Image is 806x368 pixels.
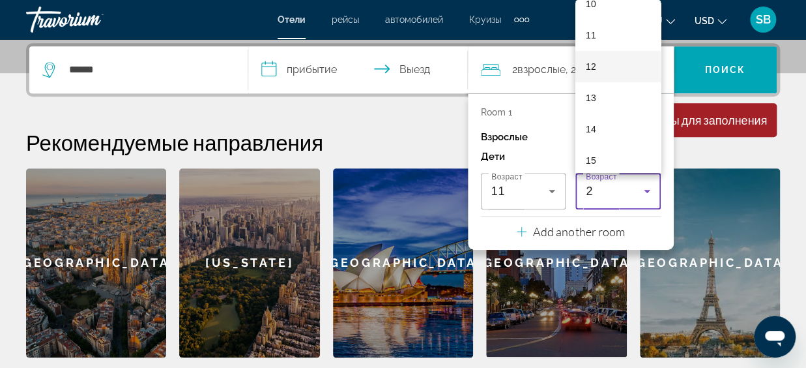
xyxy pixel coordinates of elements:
mat-option: 11 years old [575,20,661,51]
span: 12 [586,59,596,74]
mat-option: 15 years old [575,145,661,176]
span: 13 [586,90,596,106]
iframe: Кнопка запуска окна обмена сообщениями [754,316,796,358]
mat-option: 14 years old [575,114,661,145]
span: 11 [586,27,596,43]
mat-option: 12 years old [575,51,661,82]
span: 15 [586,153,596,168]
span: 14 [586,121,596,137]
mat-option: 13 years old [575,82,661,114]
